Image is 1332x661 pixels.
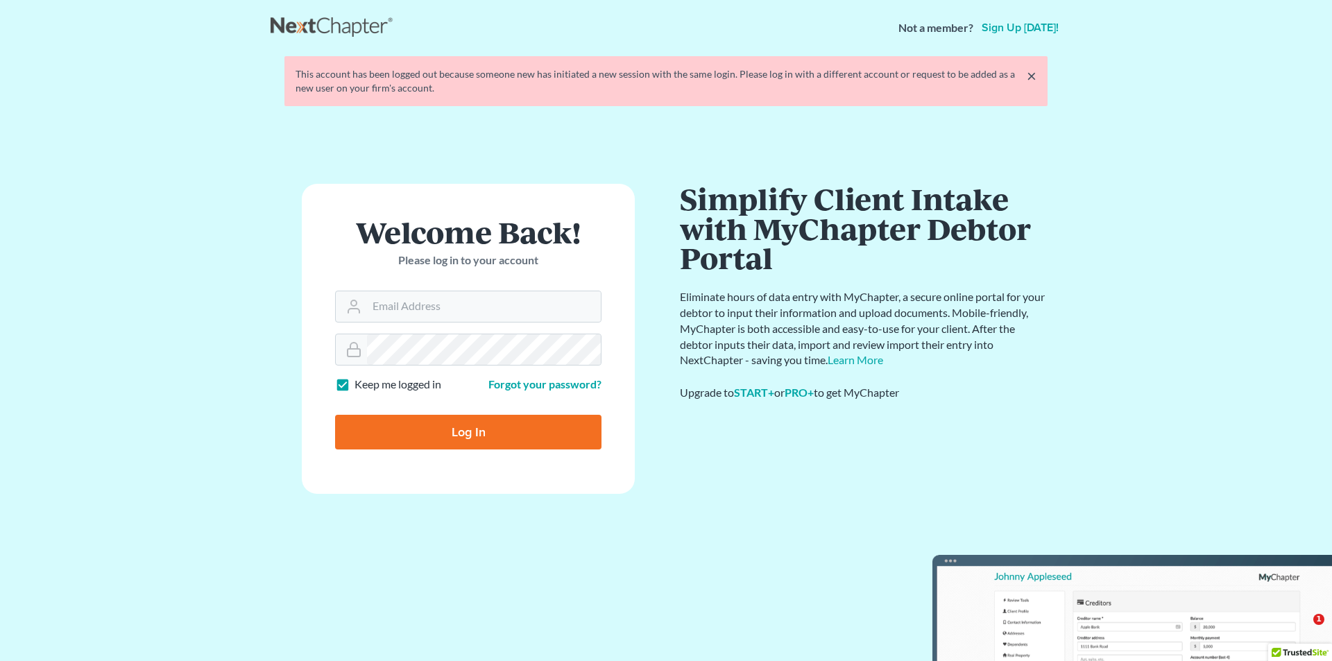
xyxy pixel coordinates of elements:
[680,289,1048,368] p: Eliminate hours of data entry with MyChapter, a secure online portal for your debtor to input the...
[979,22,1061,33] a: Sign up [DATE]!
[335,415,601,449] input: Log In
[296,67,1036,95] div: This account has been logged out because someone new has initiated a new session with the same lo...
[680,385,1048,401] div: Upgrade to or to get MyChapter
[355,377,441,393] label: Keep me logged in
[335,252,601,268] p: Please log in to your account
[734,386,774,399] a: START+
[1027,67,1036,84] a: ×
[680,184,1048,273] h1: Simplify Client Intake with MyChapter Debtor Portal
[785,386,814,399] a: PRO+
[335,217,601,247] h1: Welcome Back!
[898,20,973,36] strong: Not a member?
[1285,614,1318,647] iframe: Intercom live chat
[1313,614,1324,625] span: 1
[367,291,601,322] input: Email Address
[828,353,883,366] a: Learn More
[488,377,601,390] a: Forgot your password?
